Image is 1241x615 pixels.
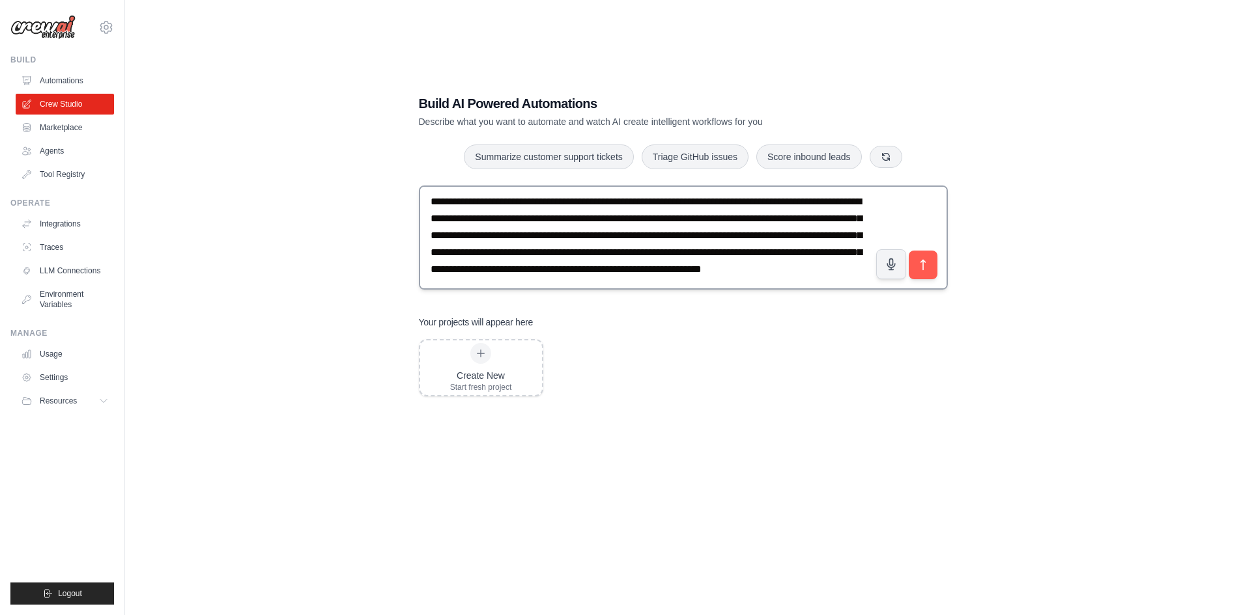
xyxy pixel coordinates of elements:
a: Traces [16,237,114,258]
div: Build [10,55,114,65]
div: Create New [450,369,512,382]
button: Triage GitHub issues [642,144,749,169]
button: Logout [10,582,114,605]
div: Operate [10,198,114,208]
span: Resources [40,396,77,406]
a: Tool Registry [16,164,114,185]
a: Crew Studio [16,94,114,115]
button: Click to speak your automation idea [876,249,906,279]
iframe: Chat Widget [1176,553,1241,615]
div: Start fresh project [450,382,512,392]
h3: Your projects will appear here [419,316,534,329]
a: Agents [16,141,114,161]
button: Score inbound leads [756,144,862,169]
img: Logo [10,15,76,40]
a: Settings [16,367,114,388]
a: Marketplace [16,117,114,138]
div: Manage [10,328,114,338]
a: Automations [16,70,114,91]
h1: Build AI Powered Automations [419,94,857,113]
a: Environment Variables [16,284,114,315]
a: Usage [16,344,114,364]
button: Get new suggestions [870,146,902,168]
a: LLM Connections [16,260,114,281]
span: Logout [58,588,82,599]
p: Describe what you want to automate and watch AI create intelligent workflows for you [419,115,857,128]
button: Resources [16,390,114,411]
button: Summarize customer support tickets [464,144,633,169]
a: Integrations [16,213,114,234]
